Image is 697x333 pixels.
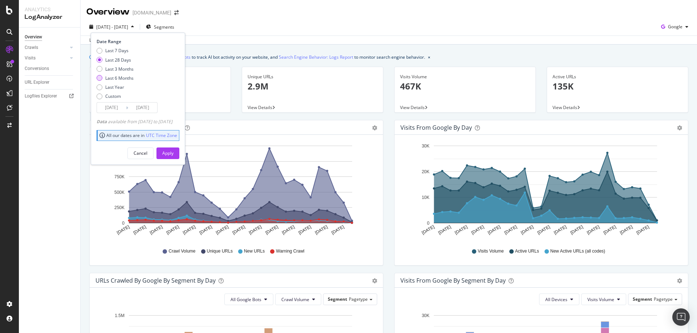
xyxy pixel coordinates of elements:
a: URL Explorer [25,79,75,86]
div: gear [372,125,377,130]
div: Overview [25,33,42,41]
text: [DATE] [149,224,163,236]
span: New URLs [244,248,265,254]
span: Unique URLs [207,248,233,254]
div: Apply [162,150,174,156]
p: 135K [553,80,682,92]
text: [DATE] [520,224,534,236]
span: Visits Volume [478,248,504,254]
a: Logfiles Explorer [25,92,75,100]
text: [DATE] [487,224,501,236]
div: Visits from Google by day [400,124,472,131]
text: [DATE] [470,224,485,236]
div: Last 7 Days [105,47,129,54]
text: [DATE] [133,224,147,236]
text: [DATE] [199,224,213,236]
div: [DOMAIN_NAME] [133,9,171,16]
div: Last 28 Days [97,57,134,63]
p: 2.9M [248,80,378,92]
text: [DATE] [314,224,329,236]
div: Last 7 Days [97,47,134,54]
div: Custom [97,93,134,99]
div: Unique URLs [248,74,378,80]
div: available from [DATE] to [DATE] [97,118,172,125]
span: Active URLs [515,248,539,254]
text: 20K [422,169,429,174]
button: Visits Volume [581,294,626,305]
text: [DATE] [298,224,312,236]
text: 750K [114,174,125,179]
div: URLs Crawled by Google By Segment By Day [95,277,216,284]
a: Overview [25,33,75,41]
text: 1.5M [115,313,125,318]
text: [DATE] [116,224,130,236]
span: [DATE] - [DATE] [96,24,128,30]
text: [DATE] [586,224,600,236]
div: Visits [25,54,36,62]
text: [DATE] [454,224,468,236]
a: Visits [25,54,68,62]
div: URL Explorer [25,79,49,86]
button: Cancel [127,147,154,159]
text: [DATE] [331,224,345,236]
div: arrow-right-arrow-left [174,10,179,15]
button: All Devices [539,294,579,305]
button: Crawl Volume [275,294,321,305]
div: Last update [89,37,129,43]
text: [DATE] [537,224,551,236]
p: 467K [400,80,530,92]
span: Warning Crawl [276,248,304,254]
text: [DATE] [215,224,229,236]
text: [DATE] [619,224,633,236]
text: 30K [422,143,429,149]
text: 250K [114,205,125,210]
div: Date Range [97,38,178,45]
span: Pagetype [654,296,673,302]
button: [DATE] - [DATE] [86,21,137,33]
div: Last 3 Months [105,66,134,72]
span: New Active URLs (all codes) [550,248,605,254]
div: Open Intercom Messenger [672,308,690,326]
text: [DATE] [166,224,180,236]
text: [DATE] [265,224,279,236]
text: [DATE] [553,224,567,236]
svg: A chart. [400,141,680,241]
div: Visits Volume [400,74,530,80]
svg: A chart. [95,141,375,241]
input: End Date [128,103,157,113]
div: gear [677,125,682,130]
div: Active URLs [553,74,682,80]
text: [DATE] [232,224,246,236]
text: 10K [422,195,429,200]
button: Apply [156,147,179,159]
div: Custom [105,93,121,99]
text: [DATE] [603,224,617,236]
text: [DATE] [437,224,452,236]
div: Last Year [97,84,134,90]
span: Google [668,24,682,30]
div: info banner [89,53,688,61]
div: gear [372,278,377,283]
div: Logfiles Explorer [25,92,57,100]
a: UTC Time Zone [146,132,177,138]
span: Segment [328,296,347,302]
input: Start Date [97,103,126,113]
button: Google [658,21,691,33]
text: [DATE] [182,224,196,236]
span: Visits Volume [587,296,614,303]
span: Crawl Volume [168,248,195,254]
div: Cancel [134,150,147,156]
span: View Details [400,104,425,111]
div: Last 28 Days [105,57,131,63]
div: Last 6 Months [97,75,134,81]
span: View Details [553,104,577,111]
text: 30K [422,313,429,318]
text: [DATE] [421,224,435,236]
text: [DATE] [636,224,650,236]
span: All Google Bots [231,296,261,303]
a: Search Engine Behavior: Logs Report [279,53,353,61]
div: Last 6 Months [105,75,134,81]
div: Analytics [25,6,74,13]
span: Data [97,118,108,125]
